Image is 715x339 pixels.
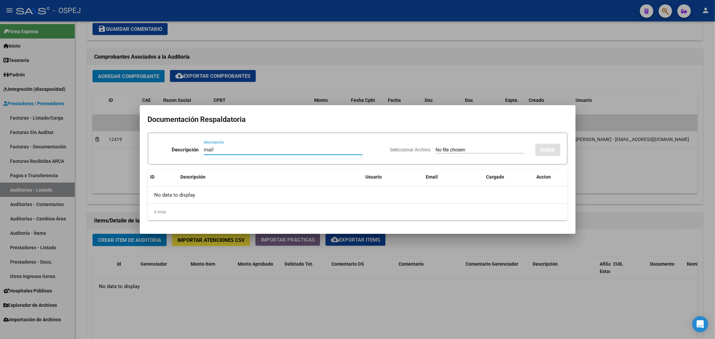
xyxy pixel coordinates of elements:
datatable-header-cell: Email [423,170,484,184]
datatable-header-cell: Accion [534,170,568,184]
datatable-header-cell: Descripción [178,170,363,184]
datatable-header-cell: Cargado [484,170,534,184]
button: SUBIR [535,144,560,156]
div: Open Intercom Messenger [692,316,708,332]
div: No data to display [148,187,568,203]
p: Descripción [172,146,198,154]
span: Seleccionar Archivo [390,147,431,152]
h2: Documentación Respaldatoria [148,113,568,126]
span: Usuario [366,174,382,180]
span: SUBIR [541,147,555,153]
span: Accion [537,174,551,180]
span: Descripción [181,174,206,180]
span: Cargado [486,174,504,180]
datatable-header-cell: ID [148,170,178,184]
span: Email [426,174,438,180]
div: 0 total [148,204,568,220]
datatable-header-cell: Usuario [363,170,423,184]
span: ID [151,174,155,180]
